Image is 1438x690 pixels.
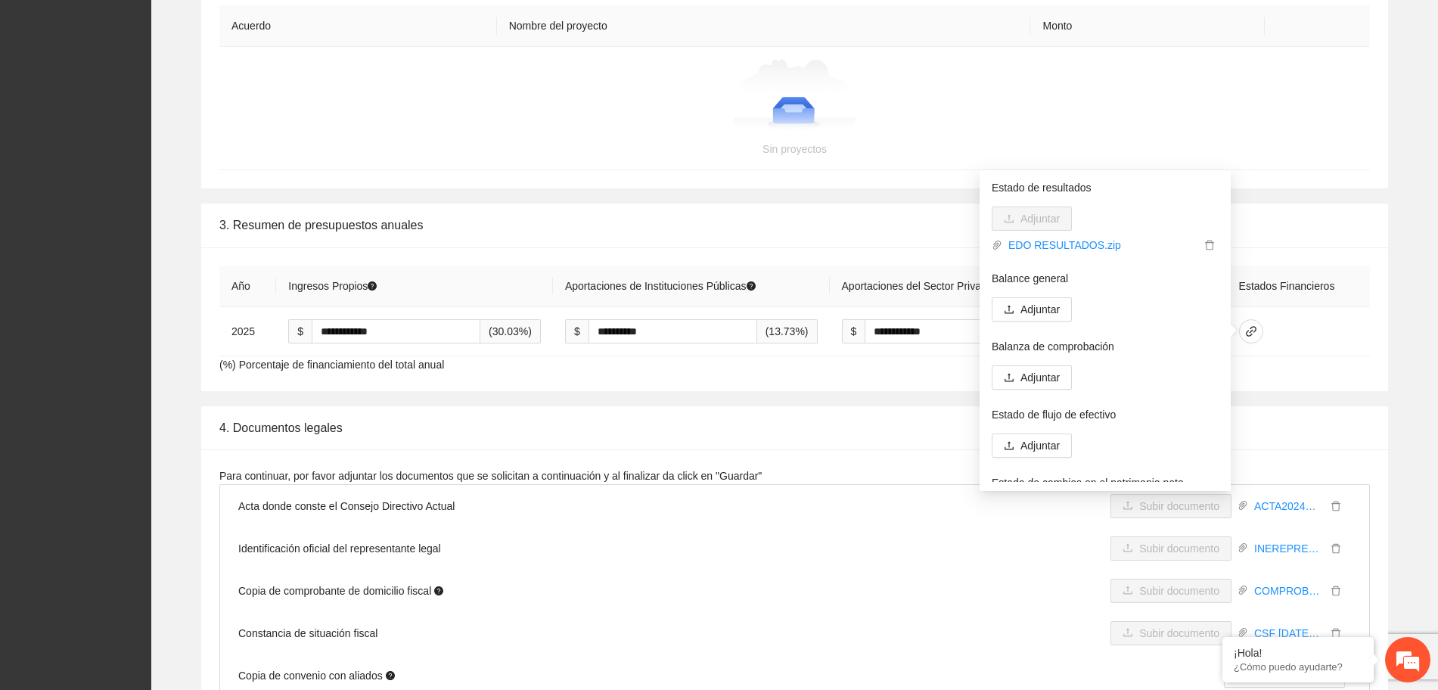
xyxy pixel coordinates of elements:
[79,77,254,97] div: Chatee con nosotros ahora
[992,474,1219,491] p: Estado de cambios en el patrimonio neto
[992,406,1219,423] p: Estado de flujo de efectivo
[992,207,1072,231] button: uploadAdjuntar
[757,319,818,343] span: (13.73%)
[1110,627,1231,639] span: uploadSubir documento
[1238,542,1248,553] span: paper-clip
[238,583,443,599] span: Copia de comprobante de domicilio fiscal
[1201,240,1218,250] span: delete
[1234,647,1362,659] div: ¡Hola!
[1020,369,1060,386] span: Adjuntar
[1004,440,1014,452] span: upload
[992,440,1072,452] span: uploadAdjuntar
[220,612,1369,654] li: Constancia de situación fiscal
[992,297,1072,322] button: uploadAdjuntar
[842,280,1002,292] span: Aportaciones del Sector Privado
[88,202,209,355] span: Estamos en línea.
[1002,237,1200,253] a: EDO RESULTADOS.zip
[733,59,856,135] img: Sin proyectos
[219,5,497,47] th: Acuerdo
[1240,325,1263,337] span: link
[480,319,541,343] span: (30.03%)
[1110,621,1231,645] button: uploadSubir documento
[8,413,288,466] textarea: Escriba su mensaje y pulse “Intro”
[288,280,377,292] span: Ingresos Propios
[1234,661,1362,673] p: ¿Cómo puedo ayudarte?
[497,5,1031,47] th: Nombre del proyecto
[220,527,1369,570] li: Identificación oficial del representante legal
[1238,627,1248,638] span: paper-clip
[1328,586,1344,596] span: delete
[565,280,756,292] span: Aportaciones de Instituciones Públicas
[992,270,1219,287] p: Balance general
[1248,583,1327,599] a: COMPROBANTEDOMICILIO2025.pdf
[368,281,377,291] span: question-circle
[1200,237,1219,253] button: delete
[1239,319,1263,343] button: link
[992,371,1072,384] span: uploadAdjuntar
[1004,304,1014,316] span: upload
[992,303,1072,315] span: uploadAdjuntar
[238,141,1352,157] div: Sin proyectos
[238,667,395,684] span: Copia de convenio con aliados
[1328,628,1344,639] span: delete
[1227,266,1370,307] th: Estados Financieros
[220,485,1369,527] li: Acta donde conste el Consejo Directivo Actual
[1110,536,1231,561] button: uploadSubir documento
[219,406,1370,449] div: 4. Documentos legales
[1238,500,1248,511] span: paper-clip
[219,470,762,482] span: Para continuar, por favor adjuntar los documentos que se solicitan a continuación y al finalizar ...
[434,586,443,595] span: question-circle
[1110,579,1231,603] button: uploadSubir documento
[219,307,276,356] td: 2025
[1110,500,1231,512] span: uploadSubir documento
[747,281,756,291] span: question-circle
[1030,5,1264,47] th: Monto
[201,247,1388,391] div: (%) Porcentaje de financiamiento del total anual
[219,204,1370,247] div: 3. Resumen de presupuestos anuales
[386,671,395,680] span: question-circle
[1248,540,1327,557] a: INEREPRESENTANTELEGAL.pdf
[842,319,865,343] span: $
[1020,437,1060,454] span: Adjuntar
[992,213,1072,225] span: uploadAdjuntar
[992,434,1072,458] button: uploadAdjuntar
[1110,585,1231,597] span: uploadSubir documento
[219,266,276,307] th: Año
[565,319,589,343] span: $
[288,319,312,343] span: $
[1327,498,1345,514] button: delete
[1238,585,1248,595] span: paper-clip
[1328,501,1344,511] span: delete
[248,8,284,44] div: Minimizar ventana de chat en vivo
[992,179,1219,196] p: Estado de resultados
[1328,543,1344,554] span: delete
[1004,372,1014,384] span: upload
[992,365,1072,390] button: uploadAdjuntar
[1020,301,1060,318] span: Adjuntar
[1327,540,1345,557] button: delete
[1110,542,1231,555] span: uploadSubir documento
[992,338,1219,355] p: Balanza de comprobación
[1327,583,1345,599] button: delete
[1327,625,1345,642] button: delete
[992,240,1002,250] span: paper-clip
[1110,494,1231,518] button: uploadSubir documento
[1248,498,1327,514] a: ACTA2024CONSEJOACTUAL.pdf
[1248,625,1327,642] a: CSF [DATE].pdf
